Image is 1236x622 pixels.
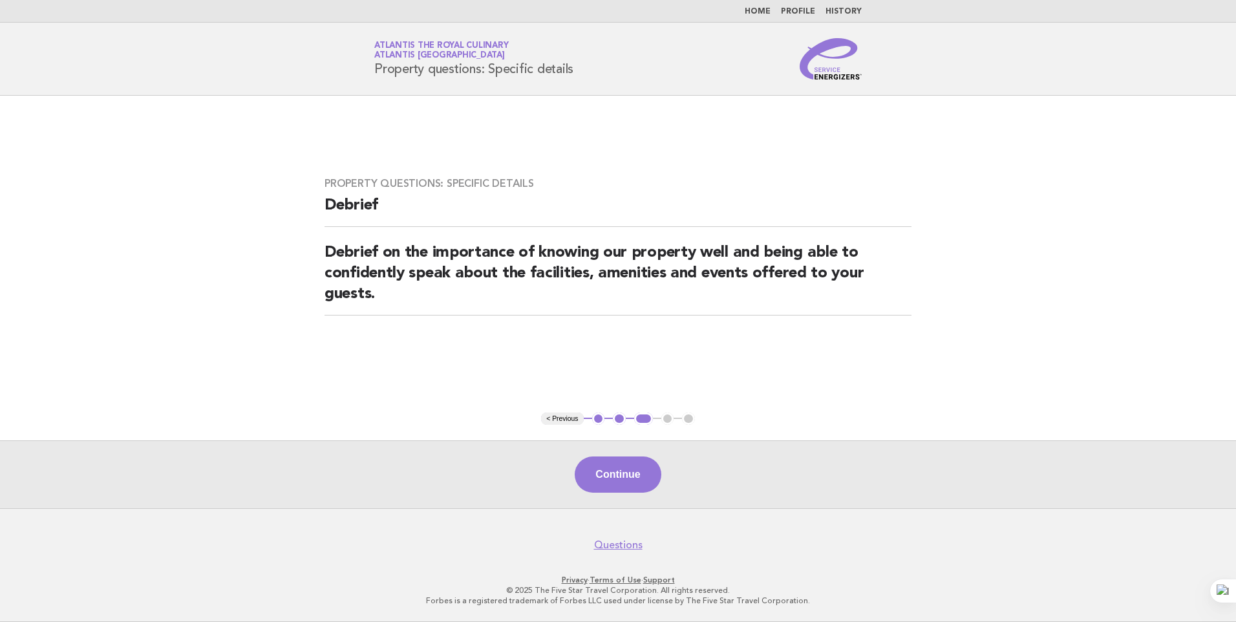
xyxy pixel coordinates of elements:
[781,8,815,16] a: Profile
[374,42,573,76] h1: Property questions: Specific details
[374,52,505,60] span: Atlantis [GEOGRAPHIC_DATA]
[325,177,911,190] h3: Property questions: Specific details
[800,38,862,80] img: Service Energizers
[222,595,1014,606] p: Forbes is a registered trademark of Forbes LLC used under license by The Five Star Travel Corpora...
[222,575,1014,585] p: · ·
[826,8,862,16] a: History
[562,575,588,584] a: Privacy
[643,575,675,584] a: Support
[745,8,771,16] a: Home
[613,413,626,425] button: 2
[374,41,508,59] a: Atlantis the Royal CulinaryAtlantis [GEOGRAPHIC_DATA]
[325,242,911,316] h2: Debrief on the importance of knowing our property well and being able to confidently speak about ...
[590,575,641,584] a: Terms of Use
[325,195,911,227] h2: Debrief
[222,585,1014,595] p: © 2025 The Five Star Travel Corporation. All rights reserved.
[634,413,653,425] button: 3
[541,413,583,425] button: < Previous
[592,413,605,425] button: 1
[575,456,661,493] button: Continue
[594,539,643,552] a: Questions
